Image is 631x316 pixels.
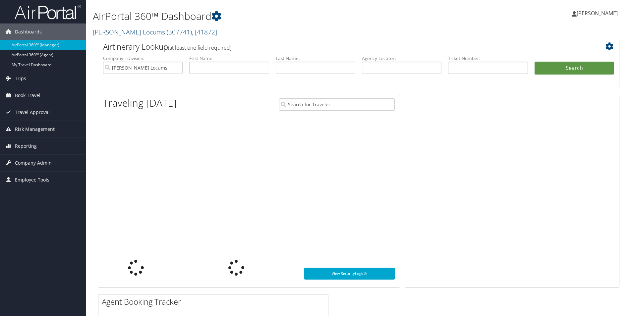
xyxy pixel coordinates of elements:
[15,172,49,188] span: Employee Tools
[448,55,528,62] label: Ticket Number:
[189,55,269,62] label: First Name:
[103,96,177,110] h1: Traveling [DATE]
[276,55,355,62] label: Last Name:
[15,24,42,40] span: Dashboards
[102,296,328,307] h2: Agent Booking Tracker
[15,70,26,87] span: Trips
[168,44,231,51] span: (at least one field required)
[103,55,183,62] label: Company - Division:
[15,104,50,121] span: Travel Approval
[572,3,624,23] a: [PERSON_NAME]
[15,121,55,137] span: Risk Management
[577,10,618,17] span: [PERSON_NAME]
[93,27,217,36] a: [PERSON_NAME] Locums
[535,62,614,75] button: Search
[362,55,441,62] label: Agency Locator:
[15,138,37,154] span: Reporting
[93,9,447,23] h1: AirPortal 360™ Dashboard
[304,268,395,280] a: View SecurityLogic®
[279,98,395,111] input: Search for Traveler
[15,155,52,171] span: Company Admin
[167,27,192,36] span: ( 307741 )
[192,27,217,36] span: , [ 41872 ]
[15,87,40,104] span: Book Travel
[103,41,571,52] h2: Airtinerary Lookup
[15,4,81,20] img: airportal-logo.png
